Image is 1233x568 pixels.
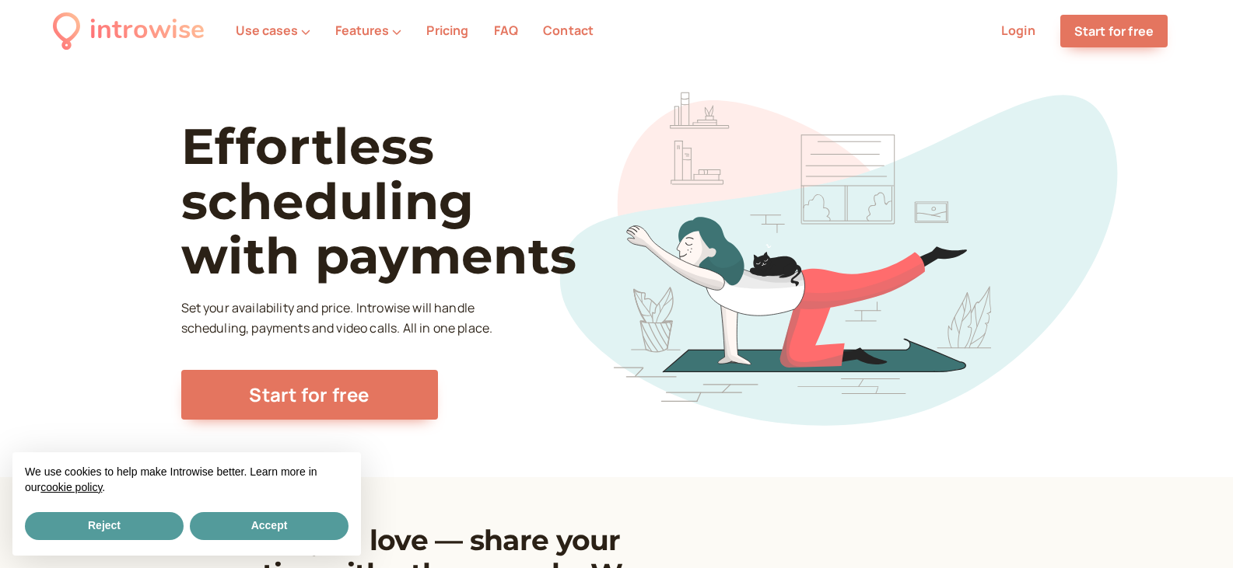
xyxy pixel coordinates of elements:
a: Start for free [181,370,438,420]
div: introwise [89,9,205,52]
a: FAQ [494,22,518,39]
button: Features [335,23,401,37]
a: cookie policy [40,481,102,493]
a: Login [1001,22,1035,39]
a: Start for free [1060,15,1168,47]
p: Set your availability and price. Introwise will handle scheduling, payments and video calls. All ... [181,298,497,339]
div: We use cookies to help make Introwise better. Learn more in our . [12,452,361,509]
a: introwise [53,9,205,52]
button: Use cases [236,23,310,37]
h1: Effortless scheduling with payments [181,119,633,283]
a: Pricing [426,22,468,39]
a: Contact [543,22,594,39]
button: Reject [25,512,184,540]
button: Accept [190,512,349,540]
